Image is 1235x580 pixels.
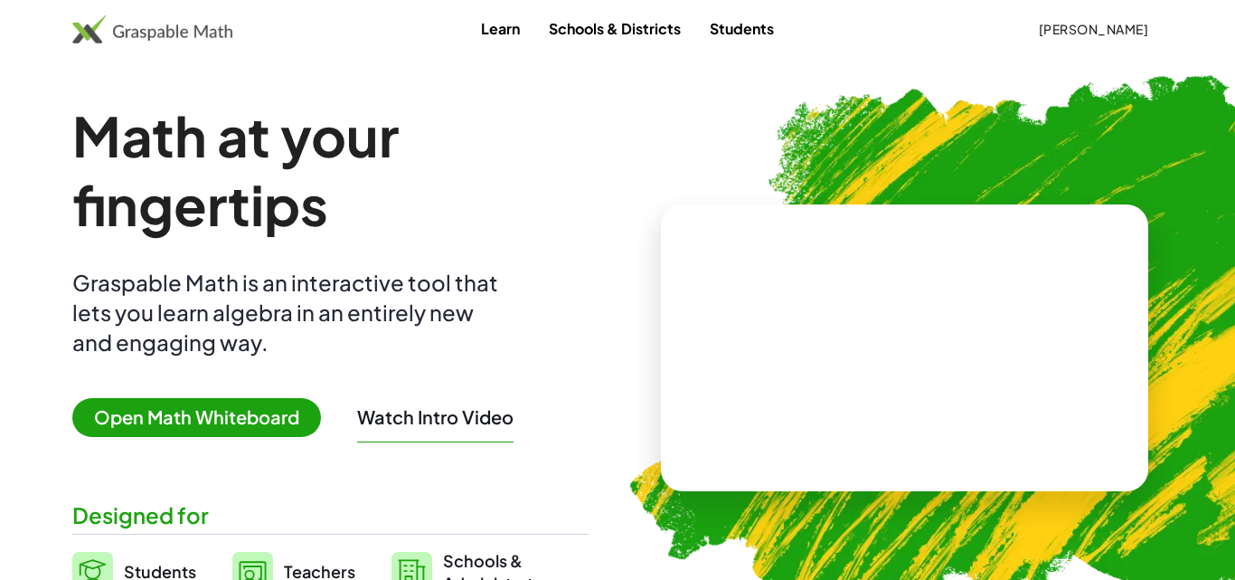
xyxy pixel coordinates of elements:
[72,500,589,530] div: Designed for
[534,12,695,45] a: Schools & Districts
[1038,21,1148,37] span: [PERSON_NAME]
[72,268,506,357] div: Graspable Math is an interactive tool that lets you learn algebra in an entirely new and engaging...
[72,398,321,437] span: Open Math Whiteboard
[1023,13,1163,45] button: [PERSON_NAME]
[72,409,335,428] a: Open Math Whiteboard
[467,12,534,45] a: Learn
[769,280,1041,416] video: What is this? This is dynamic math notation. Dynamic math notation plays a central role in how Gr...
[72,101,589,239] h1: Math at your fingertips
[695,12,788,45] a: Students
[357,405,514,429] button: Watch Intro Video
